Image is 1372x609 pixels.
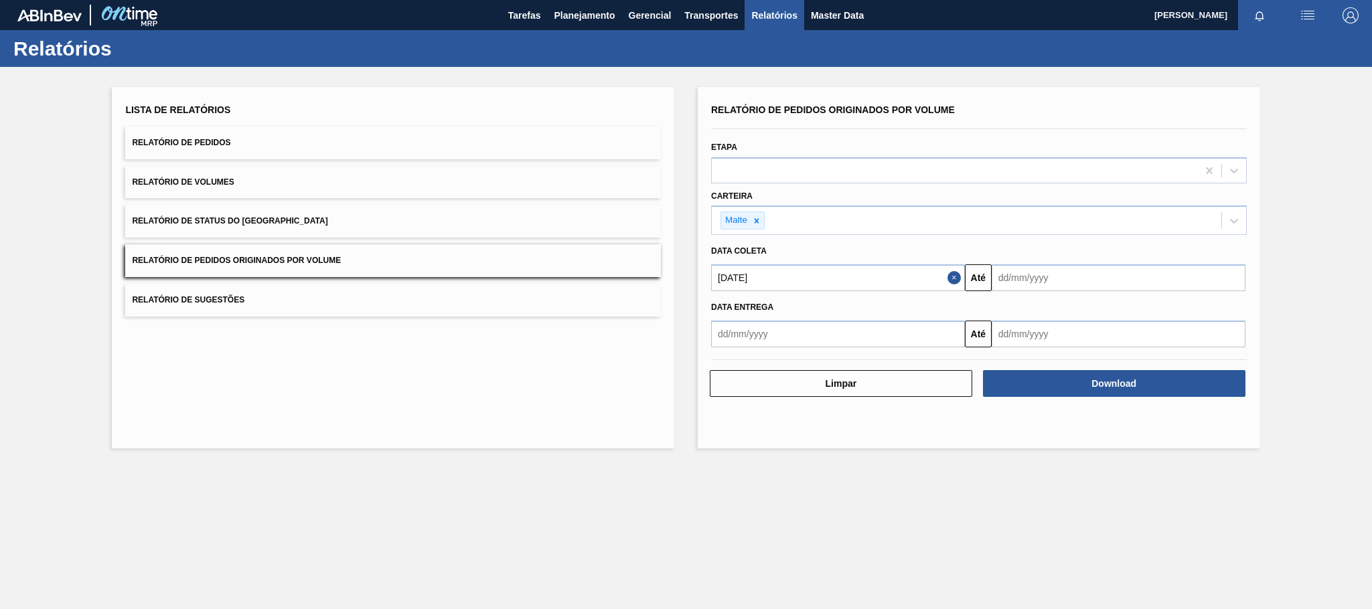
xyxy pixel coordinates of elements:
[711,264,965,291] input: dd/mm/yyyy
[710,370,972,397] button: Limpar
[125,284,661,317] button: Relatório de Sugestões
[711,321,965,347] input: dd/mm/yyyy
[629,7,672,23] span: Gerencial
[125,126,661,159] button: Relatório de Pedidos
[721,212,749,229] div: Malte
[684,7,738,23] span: Transportes
[13,41,251,56] h1: Relatórios
[132,295,244,304] span: Relatório de Sugestões
[125,104,230,115] span: Lista de Relatórios
[132,138,230,147] span: Relatório de Pedidos
[711,191,753,201] label: Carteira
[1238,6,1281,25] button: Notificações
[125,244,661,277] button: Relatório de Pedidos Originados por Volume
[125,166,661,199] button: Relatório de Volumes
[711,246,767,256] span: Data coleta
[811,7,864,23] span: Master Data
[132,256,341,265] span: Relatório de Pedidos Originados por Volume
[17,9,82,21] img: TNhmsLtSVTkK8tSr43FrP2fwEKptu5GPRR3wAAAABJRU5ErkJggg==
[554,7,615,23] span: Planejamento
[965,321,992,347] button: Até
[711,104,955,115] span: Relatório de Pedidos Originados por Volume
[711,302,773,312] span: Data entrega
[965,264,992,291] button: Até
[751,7,797,23] span: Relatórios
[947,264,965,291] button: Close
[132,177,234,187] span: Relatório de Volumes
[992,264,1245,291] input: dd/mm/yyyy
[711,143,737,152] label: Etapa
[508,7,541,23] span: Tarefas
[1343,7,1359,23] img: Logout
[1300,7,1316,23] img: userActions
[992,321,1245,347] input: dd/mm/yyyy
[983,370,1245,397] button: Download
[125,205,661,238] button: Relatório de Status do [GEOGRAPHIC_DATA]
[132,216,327,226] span: Relatório de Status do [GEOGRAPHIC_DATA]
